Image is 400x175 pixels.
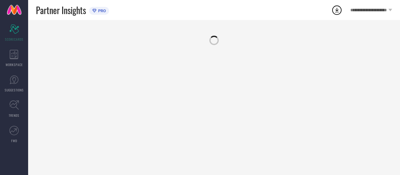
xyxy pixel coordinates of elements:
span: SCORECARDS [5,37,23,42]
span: Partner Insights [36,4,86,17]
span: SUGGESTIONS [5,88,24,92]
span: TRENDS [9,113,19,118]
span: PRO [97,8,106,13]
div: Open download list [331,4,342,16]
span: FWD [11,138,17,143]
span: WORKSPACE [6,62,23,67]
